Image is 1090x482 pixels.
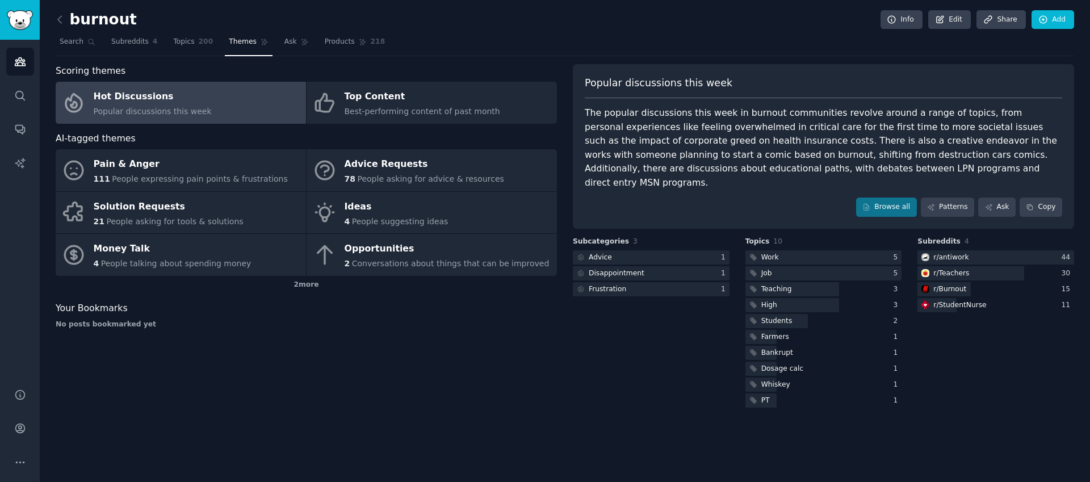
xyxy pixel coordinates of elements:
[357,174,504,183] span: People asking for advice & resources
[773,237,782,245] span: 10
[106,217,243,226] span: People asking for tools & solutions
[589,284,626,295] div: Frustration
[345,107,500,116] span: Best-performing content of past month
[917,298,1074,312] a: StudentNurser/StudentNurse11
[745,266,902,280] a: Job5
[965,237,969,245] span: 4
[307,234,557,276] a: Opportunities2Conversations about things that can be improved
[101,259,251,268] span: People talking about spending money
[745,250,902,265] a: Work5
[761,364,803,374] div: Dosage calc
[352,217,448,226] span: People suggesting ideas
[761,300,777,311] div: High
[94,217,104,226] span: 21
[589,253,612,263] div: Advice
[917,266,1074,280] a: Teachersr/Teachers30
[894,316,902,326] div: 2
[585,106,1062,190] div: The popular discussions this week in burnout communities revolve around a range of topics, from p...
[745,346,902,360] a: Bankrupt1
[56,301,128,316] span: Your Bookmarks
[307,192,557,234] a: Ideas4People suggesting ideas
[933,284,966,295] div: r/ Burnout
[933,300,986,311] div: r/ StudentNurse
[107,33,161,56] a: Subreddits4
[199,37,213,47] span: 200
[573,266,730,280] a: Disappointment1
[917,250,1074,265] a: antiworkr/antiwork44
[173,37,194,47] span: Topics
[745,378,902,392] a: Whiskey1
[894,396,902,406] div: 1
[921,253,929,261] img: antiwork
[894,284,902,295] div: 3
[921,198,974,217] a: Patterns
[56,192,306,234] a: Solution Requests21People asking for tools & solutions
[921,285,929,293] img: Burnout
[94,198,244,216] div: Solution Requests
[1061,284,1074,295] div: 15
[94,259,99,268] span: 4
[345,88,500,106] div: Top Content
[229,37,257,47] span: Themes
[933,269,969,279] div: r/ Teachers
[721,269,730,279] div: 1
[573,250,730,265] a: Advice1
[894,364,902,374] div: 1
[56,64,125,78] span: Scoring themes
[321,33,389,56] a: Products218
[56,82,306,124] a: Hot DiscussionsPopular discussions this week
[1061,269,1074,279] div: 30
[721,253,730,263] div: 1
[307,82,557,124] a: Top ContentBest-performing content of past month
[921,301,929,309] img: StudentNurse
[761,348,793,358] div: Bankrupt
[633,237,638,245] span: 3
[169,33,217,56] a: Topics200
[856,198,917,217] a: Browse all
[761,253,779,263] div: Work
[894,380,902,390] div: 1
[345,240,550,258] div: Opportunities
[345,156,504,174] div: Advice Requests
[585,76,732,90] span: Popular discussions this week
[1020,198,1062,217] button: Copy
[1061,300,1074,311] div: 11
[280,33,313,56] a: Ask
[56,11,137,29] h2: burnout
[745,237,770,247] span: Topics
[7,10,33,30] img: GummySearch logo
[761,284,792,295] div: Teaching
[894,253,902,263] div: 5
[56,320,557,330] div: No posts bookmarked yet
[371,37,385,47] span: 218
[573,237,629,247] span: Subcategories
[1061,253,1074,263] div: 44
[745,282,902,296] a: Teaching3
[112,174,288,183] span: People expressing pain points & frustrations
[745,314,902,328] a: Students2
[56,149,306,191] a: Pain & Anger111People expressing pain points & frustrations
[94,240,251,258] div: Money Talk
[894,269,902,279] div: 5
[761,332,789,342] div: Farmers
[345,217,350,226] span: 4
[94,107,212,116] span: Popular discussions this week
[56,132,136,146] span: AI-tagged themes
[345,259,350,268] span: 2
[976,10,1025,30] a: Share
[56,33,99,56] a: Search
[917,282,1074,296] a: Burnoutr/Burnout15
[894,332,902,342] div: 1
[894,348,902,358] div: 1
[745,330,902,344] a: Farmers1
[933,253,969,263] div: r/ antiwork
[761,316,793,326] div: Students
[917,237,961,247] span: Subreddits
[60,37,83,47] span: Search
[352,259,550,268] span: Conversations about things that can be improved
[589,269,644,279] div: Disappointment
[573,282,730,296] a: Frustration1
[56,276,557,294] div: 2 more
[745,298,902,312] a: High3
[721,284,730,295] div: 1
